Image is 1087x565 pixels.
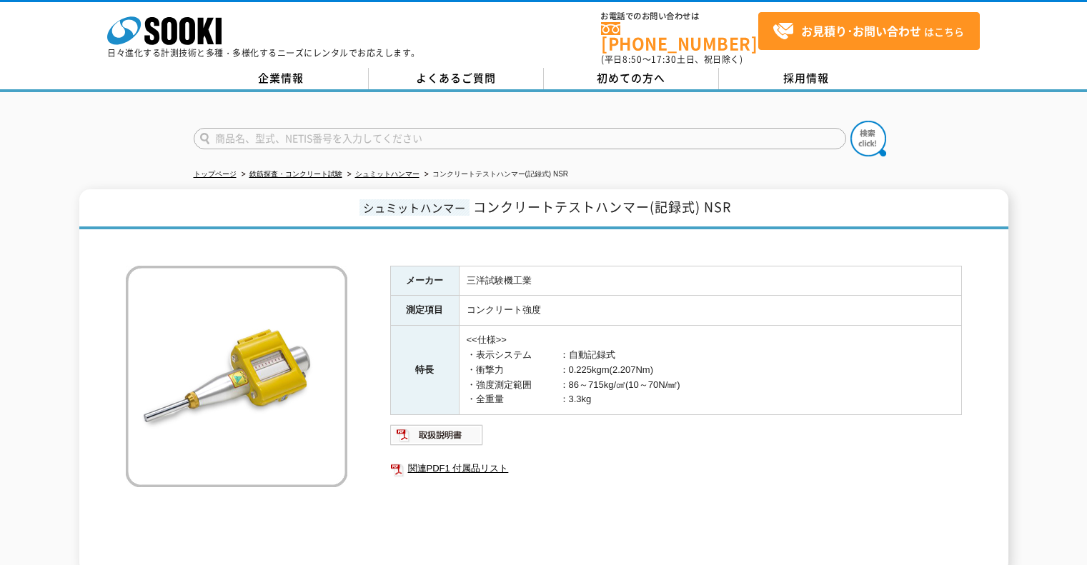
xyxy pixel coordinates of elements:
[544,68,719,89] a: 初めての方へ
[850,121,886,156] img: btn_search.png
[459,326,961,415] td: <<仕様>> ・表示システム ：自動記録式 ・衝撃力 ：0.225kgm(2.207Nm) ・強度測定範囲 ：86～715kg/㎠(10～70N/㎟) ・全重量 ：3.3kg
[473,197,731,216] span: コンクリートテストハンマー(記録式) NSR
[194,170,237,178] a: トップページ
[459,266,961,296] td: 三洋試験機工業
[126,266,347,487] img: コンクリートテストハンマー(記録式) NSR
[651,53,677,66] span: 17:30
[758,12,980,50] a: お見積り･お問い合わせはこちら
[107,49,420,57] p: 日々進化する計測技術と多種・多様化するニーズにレンタルでお応えします。
[422,167,569,182] li: コンクリートテストハンマー(記録式) NSR
[390,326,459,415] th: 特長
[459,296,961,326] td: コンクリート強度
[390,433,484,444] a: 取扱説明書
[719,68,894,89] a: 採用情報
[601,22,758,51] a: [PHONE_NUMBER]
[390,424,484,446] img: 取扱説明書
[369,68,544,89] a: よくあるご質問
[194,128,846,149] input: 商品名、型式、NETIS番号を入力してください
[601,12,758,21] span: お電話でのお問い合わせは
[355,170,420,178] a: シュミットハンマー
[601,53,743,66] span: (平日 ～ 土日、祝日除く)
[249,170,342,178] a: 鉄筋探査・コンクリート試験
[597,70,665,86] span: 初めての方へ
[390,266,459,296] th: メーカー
[390,296,459,326] th: 測定項目
[390,459,962,478] a: 関連PDF1 付属品リスト
[622,53,642,66] span: 8:50
[801,22,921,39] strong: お見積り･お問い合わせ
[194,68,369,89] a: 企業情報
[359,199,470,216] span: シュミットハンマー
[773,21,964,42] span: はこちら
